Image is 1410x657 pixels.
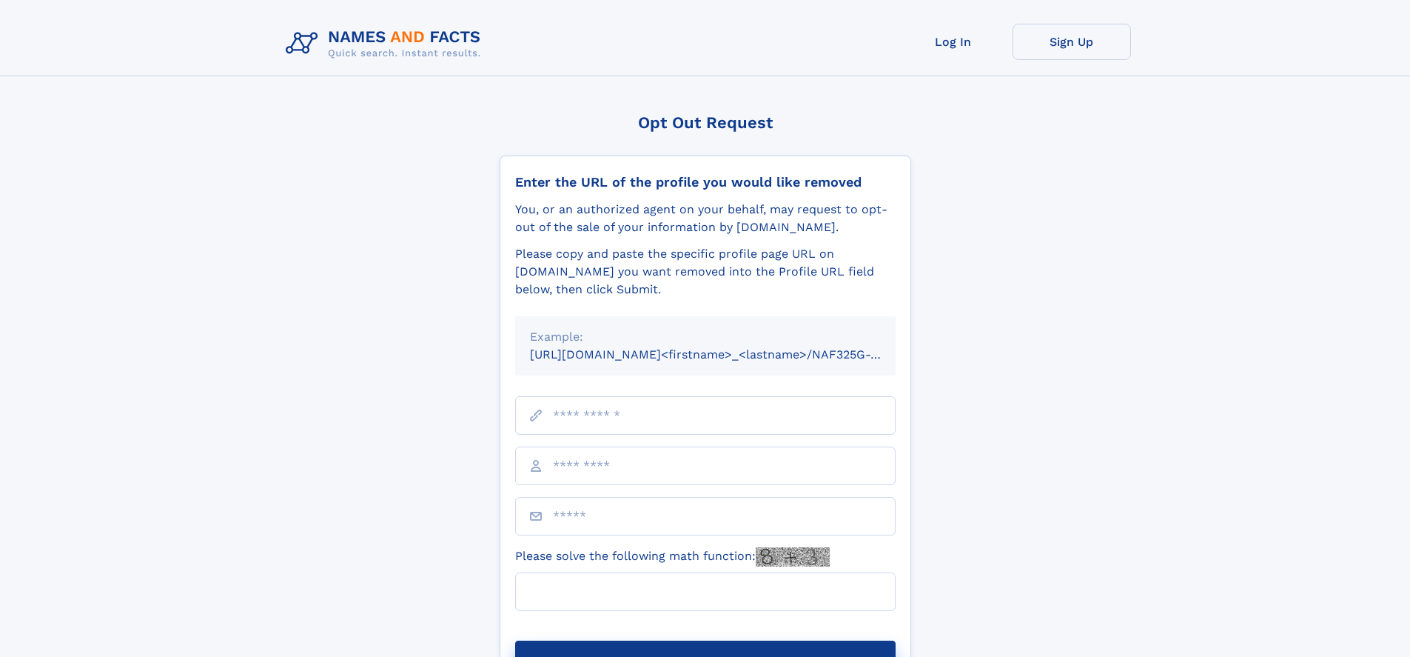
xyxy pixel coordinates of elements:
[894,24,1013,60] a: Log In
[500,113,911,132] div: Opt Out Request
[1013,24,1131,60] a: Sign Up
[515,547,830,567] label: Please solve the following math function:
[515,245,896,299] div: Please copy and paste the specific profile page URL on [DOMAIN_NAME] you want removed into the Pr...
[515,201,896,236] div: You, or an authorized agent on your behalf, may request to opt-out of the sale of your informatio...
[530,328,881,346] div: Example:
[280,24,493,64] img: Logo Names and Facts
[530,347,924,361] small: [URL][DOMAIN_NAME]<firstname>_<lastname>/NAF325G-xxxxxxxx
[515,174,896,190] div: Enter the URL of the profile you would like removed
